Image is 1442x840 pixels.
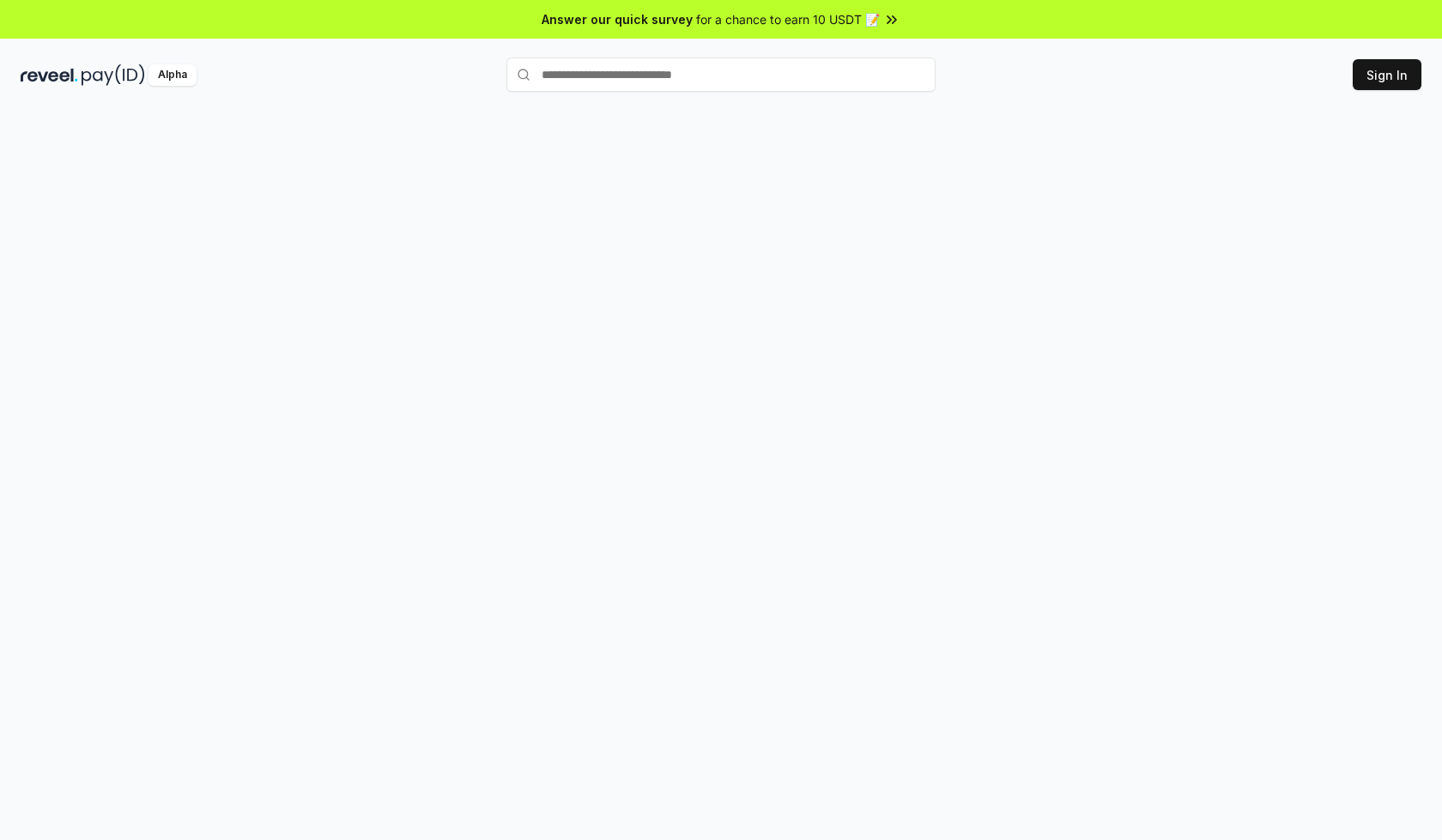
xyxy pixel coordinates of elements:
[148,64,197,86] div: Alpha
[696,10,880,28] span: for a chance to earn 10 USDT 📝
[542,10,693,28] span: Answer our quick survey
[82,64,145,86] img: pay_id
[1353,59,1421,90] button: Sign In
[21,64,78,86] img: reveel_dark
